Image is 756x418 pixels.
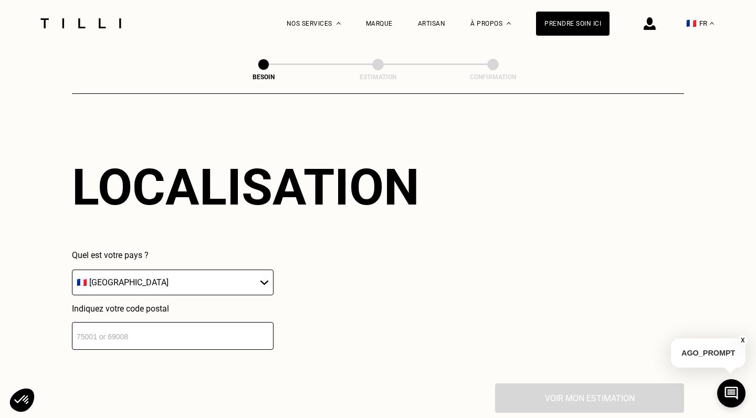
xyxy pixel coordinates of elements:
p: Indiquez votre code postal [72,304,274,314]
div: Estimation [325,73,430,81]
img: Menu déroulant [337,22,341,25]
img: Logo du service de couturière Tilli [37,18,125,28]
p: Quel est votre pays ? [72,250,274,260]
span: 🇫🇷 [686,18,697,28]
img: icône connexion [644,17,656,30]
a: Artisan [418,20,446,27]
p: AGO_PROMPT [671,338,745,368]
a: Marque [366,20,393,27]
input: 75001 or 69008 [72,322,274,350]
img: menu déroulant [710,22,714,25]
div: Besoin [211,73,316,81]
div: Localisation [72,158,419,217]
button: X [738,335,748,346]
img: Menu déroulant à propos [507,22,511,25]
a: Prendre soin ici [536,12,610,36]
div: Confirmation [440,73,545,81]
